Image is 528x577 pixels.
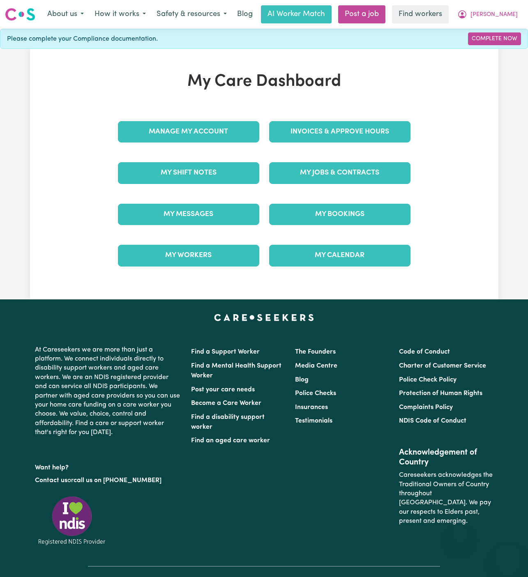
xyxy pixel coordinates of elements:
a: call us on [PHONE_NUMBER] [74,477,161,484]
a: Police Check Policy [399,377,457,383]
button: About us [42,6,89,23]
a: Contact us [35,477,67,484]
a: My Shift Notes [118,162,259,184]
a: Find a Support Worker [191,349,260,355]
a: Careseekers logo [5,5,35,24]
img: Careseekers logo [5,7,35,22]
a: Become a Care Worker [191,400,261,407]
a: Find a disability support worker [191,414,265,430]
a: Careseekers home page [214,314,314,321]
a: Charter of Customer Service [399,363,486,369]
h2: Acknowledgement of Country [399,448,493,467]
a: My Jobs & Contracts [269,162,410,184]
a: The Founders [295,349,336,355]
a: Find an aged care worker [191,437,270,444]
a: My Workers [118,245,259,266]
span: Please complete your Compliance documentation. [7,34,158,44]
iframe: Button to launch messaging window [495,544,521,570]
a: Blog [232,5,258,23]
p: Want help? [35,460,181,472]
a: My Calendar [269,245,410,266]
a: Find workers [392,5,449,23]
a: Insurances [295,404,328,411]
a: Invoices & Approve Hours [269,121,410,143]
button: Safety & resources [151,6,232,23]
a: Code of Conduct [399,349,450,355]
a: Complete Now [468,32,521,45]
iframe: Close message [451,524,468,541]
img: Registered NDIS provider [35,495,109,546]
a: My Bookings [269,204,410,225]
a: Media Centre [295,363,337,369]
a: My Messages [118,204,259,225]
a: Find a Mental Health Support Worker [191,363,281,379]
a: Post your care needs [191,386,255,393]
p: At Careseekers we are more than just a platform. We connect individuals directly to disability su... [35,342,181,441]
a: Post a job [338,5,385,23]
button: My Account [452,6,523,23]
a: AI Worker Match [261,5,332,23]
a: Testimonials [295,418,332,424]
a: Protection of Human Rights [399,390,482,397]
button: How it works [89,6,151,23]
a: Complaints Policy [399,404,453,411]
h1: My Care Dashboard [113,72,415,92]
a: Police Checks [295,390,336,397]
a: Blog [295,377,309,383]
a: Manage My Account [118,121,259,143]
a: NDIS Code of Conduct [399,418,466,424]
p: Careseekers acknowledges the Traditional Owners of Country throughout [GEOGRAPHIC_DATA]. We pay o... [399,467,493,529]
p: or [35,473,181,488]
span: [PERSON_NAME] [470,10,518,19]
